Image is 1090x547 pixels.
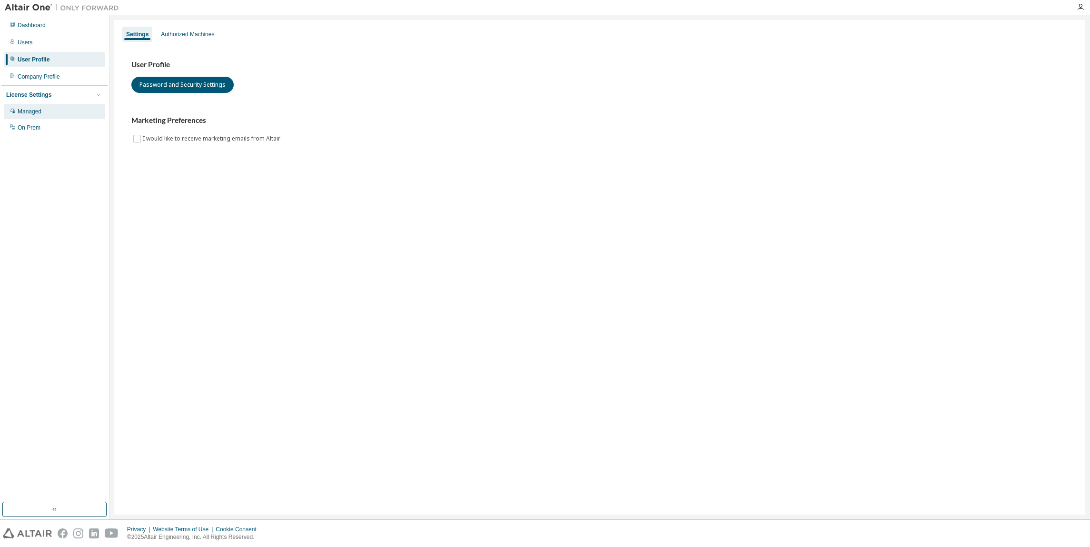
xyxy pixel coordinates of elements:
img: facebook.svg [58,528,68,538]
div: Users [18,39,32,46]
img: Altair One [5,3,124,12]
div: Privacy [127,526,153,533]
div: User Profile [18,56,50,63]
h3: User Profile [131,60,1068,70]
p: © 2025 Altair Engineering, Inc. All Rights Reserved. [127,533,262,541]
div: Website Terms of Use [153,526,216,533]
h3: Marketing Preferences [131,116,1068,125]
img: linkedin.svg [89,528,99,538]
div: Company Profile [18,73,60,81]
img: instagram.svg [73,528,83,538]
div: Authorized Machines [161,30,214,38]
button: Password and Security Settings [131,77,234,93]
div: License Settings [6,91,51,99]
img: youtube.svg [105,528,119,538]
img: altair_logo.svg [3,528,52,538]
div: Managed [18,108,41,115]
div: Cookie Consent [216,526,262,533]
div: Dashboard [18,21,46,29]
label: I would like to receive marketing emails from Altair [143,133,282,144]
div: Settings [126,30,149,38]
div: On Prem [18,124,40,132]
